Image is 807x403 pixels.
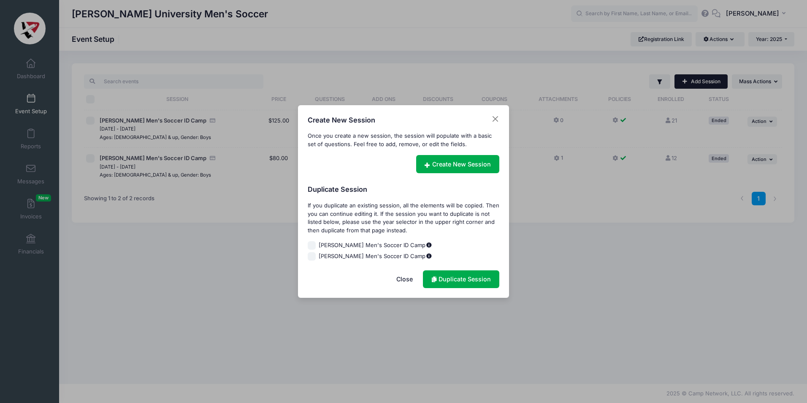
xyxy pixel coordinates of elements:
[308,252,316,261] input: [PERSON_NAME] Men's Soccer ID Camp%DateRange%
[425,242,432,248] span: %DateRange%
[308,201,500,234] div: If you duplicate an existing session, all the elements will be copied. Then you can continue edit...
[423,270,499,289] a: Duplicate Session
[308,115,375,125] h4: Create New Session
[319,241,432,250] span: [PERSON_NAME] Men's Soccer ID Camp
[387,270,421,289] button: Close
[308,184,500,194] h4: Duplicate Session
[491,115,500,123] button: Close
[319,252,432,261] span: [PERSON_NAME] Men's Soccer ID Camp
[425,253,432,259] span: %DateRange%
[308,241,316,250] input: [PERSON_NAME] Men's Soccer ID Camp%DateRange%
[308,132,500,148] div: Once you create a new session, the session will populate with a basic set of questions. Feel free...
[416,155,500,173] a: Create New Session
